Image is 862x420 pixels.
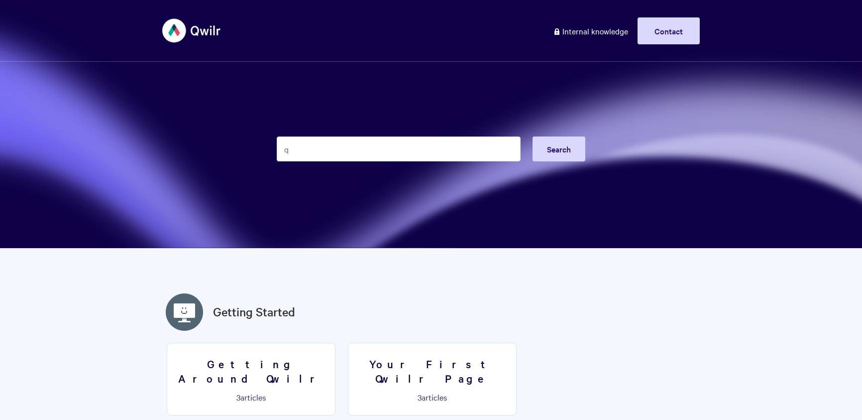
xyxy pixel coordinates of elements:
a: Getting Around Qwilr 3articles [167,343,335,416]
span: Search [547,143,571,154]
p: articles [354,393,510,402]
h3: Your First Qwilr Page [354,357,510,385]
button: Search [533,137,585,161]
span: 3 [418,392,422,403]
h3: Getting Around Qwilr [173,357,329,385]
img: Qwilr Help Center [162,12,221,49]
a: Your First Qwilr Page 3articles [348,343,517,416]
input: Search the knowledge base [277,137,521,161]
a: Contact [638,17,700,44]
a: Internal knowledge [545,17,636,44]
a: Getting Started [213,303,295,321]
p: articles [173,393,329,402]
span: 3 [236,392,240,403]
